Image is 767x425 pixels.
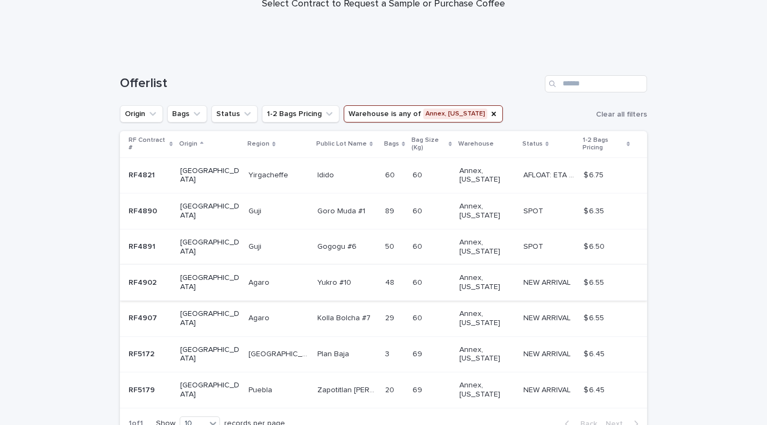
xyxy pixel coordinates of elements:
[584,169,606,180] p: $ 6.75
[317,276,353,287] p: Yukro #10
[248,205,264,216] p: Guji
[120,265,647,301] tr: RF4902RF4902 [GEOGRAPHIC_DATA]AgaroAgaro Yukro #10Yukro #10 4848 6060 Annex, [US_STATE] NEW ARRIV...
[317,384,379,395] p: Zapotitlan de Mendez
[385,348,392,359] p: 3
[385,169,397,180] p: 60
[120,336,647,372] tr: RF5172RF5172 [GEOGRAPHIC_DATA][GEOGRAPHIC_DATA][GEOGRAPHIC_DATA] Plan BajaPlan Baja 33 6969 Annex...
[584,240,607,251] p: $ 6.50
[317,240,359,251] p: Gogogu #6
[262,105,339,123] button: 1-2 Bags Pricing
[248,348,310,359] p: [GEOGRAPHIC_DATA]
[179,138,197,150] p: Origin
[317,348,351,359] p: Plan Baja
[413,312,424,323] p: 60
[129,312,159,323] p: RF4907
[180,381,240,399] p: [GEOGRAPHIC_DATA]
[180,202,240,220] p: [GEOGRAPHIC_DATA]
[317,312,373,323] p: Kolla Bolcha #7
[180,167,240,185] p: [GEOGRAPHIC_DATA]
[522,138,543,150] p: Status
[584,312,606,323] p: $ 6.55
[523,384,573,395] p: NEW ARRIVAL
[523,312,573,323] p: NEW ARRIVAL
[180,238,240,256] p: [GEOGRAPHIC_DATA]
[180,309,240,328] p: [GEOGRAPHIC_DATA]
[120,193,647,229] tr: RF4890RF4890 [GEOGRAPHIC_DATA]GujiGuji Goro Muda #1Goro Muda #1 8989 6060 Annex, [US_STATE] SPOTS...
[385,312,396,323] p: 29
[180,273,240,292] p: [GEOGRAPHIC_DATA]
[413,276,424,287] p: 60
[584,205,606,216] p: $ 6.35
[316,138,367,150] p: Public Lot Name
[120,157,647,193] tr: RF4821RF4821 [GEOGRAPHIC_DATA]YirgacheffeYirgacheffe IdidoIdido 6060 6060 Annex, [US_STATE] AFLOA...
[584,348,607,359] p: $ 6.45
[167,105,207,123] button: Bags
[129,276,159,287] p: RF4902
[413,240,424,251] p: 60
[384,138,399,150] p: Bags
[458,138,494,150] p: Warehouse
[413,205,424,216] p: 60
[344,105,503,123] button: Warehouse
[413,384,424,395] p: 69
[523,205,545,216] p: SPOT
[523,276,573,287] p: NEW ARRIVAL
[120,229,647,265] tr: RF4891RF4891 [GEOGRAPHIC_DATA]GujiGuji Gogogu #6Gogogu #6 5050 6060 Annex, [US_STATE] SPOTSPOT $ ...
[413,348,424,359] p: 69
[211,105,258,123] button: Status
[584,276,606,287] p: $ 6.55
[129,348,157,359] p: RF5172
[248,384,274,395] p: Puebla
[317,205,367,216] p: Goro Muda #1
[248,169,290,180] p: Yirgacheffe
[317,169,336,180] p: Idido
[129,205,159,216] p: RF4890
[385,240,396,251] p: 50
[413,169,424,180] p: 60
[129,134,167,154] p: RF Contract #
[248,240,264,251] p: Guji
[248,276,272,287] p: Agaro
[129,169,157,180] p: RF4821
[180,345,240,364] p: [GEOGRAPHIC_DATA]
[120,76,541,91] h1: Offerlist
[596,111,647,118] span: Clear all filters
[523,348,573,359] p: NEW ARRIVAL
[523,169,578,180] p: AFLOAT: ETA 09-27-2025
[248,312,272,323] p: Agaro
[120,372,647,408] tr: RF5179RF5179 [GEOGRAPHIC_DATA]PueblaPuebla Zapotitlan [PERSON_NAME]Zapotitlan [PERSON_NAME] 2020 ...
[129,384,157,395] p: RF5179
[385,384,396,395] p: 20
[545,75,647,92] input: Search
[592,106,647,123] button: Clear all filters
[584,384,607,395] p: $ 6.45
[411,134,446,154] p: Bag Size (Kg)
[583,134,623,154] p: 1-2 Bags Pricing
[385,205,396,216] p: 89
[120,105,163,123] button: Origin
[129,240,158,251] p: RF4891
[385,276,396,287] p: 48
[120,300,647,336] tr: RF4907RF4907 [GEOGRAPHIC_DATA]AgaroAgaro Kolla Bolcha #7Kolla Bolcha #7 2929 6060 Annex, [US_STAT...
[247,138,269,150] p: Region
[523,240,545,251] p: SPOT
